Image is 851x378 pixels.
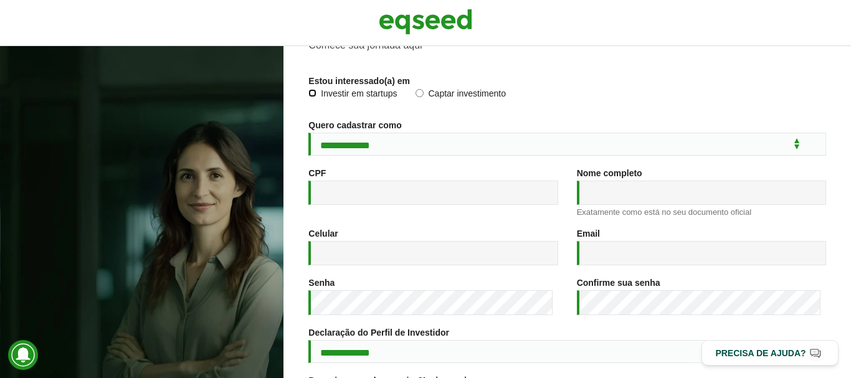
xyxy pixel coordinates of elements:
div: Exatamente como está no seu documento oficial [577,208,826,216]
label: Declaração do Perfil de Investidor [308,328,449,337]
label: Celular [308,229,338,238]
label: Senha [308,278,335,287]
label: Email [577,229,600,238]
img: EqSeed Logo [379,6,472,37]
label: Captar investimento [416,89,506,102]
label: Investir em startups [308,89,397,102]
label: CPF [308,169,326,177]
label: Confirme sua senha [577,278,660,287]
label: Quero cadastrar como [308,121,401,130]
input: Investir em startups [308,89,316,97]
label: Estou interessado(a) em [308,77,410,85]
input: Captar investimento [416,89,424,97]
label: Nome completo [577,169,642,177]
